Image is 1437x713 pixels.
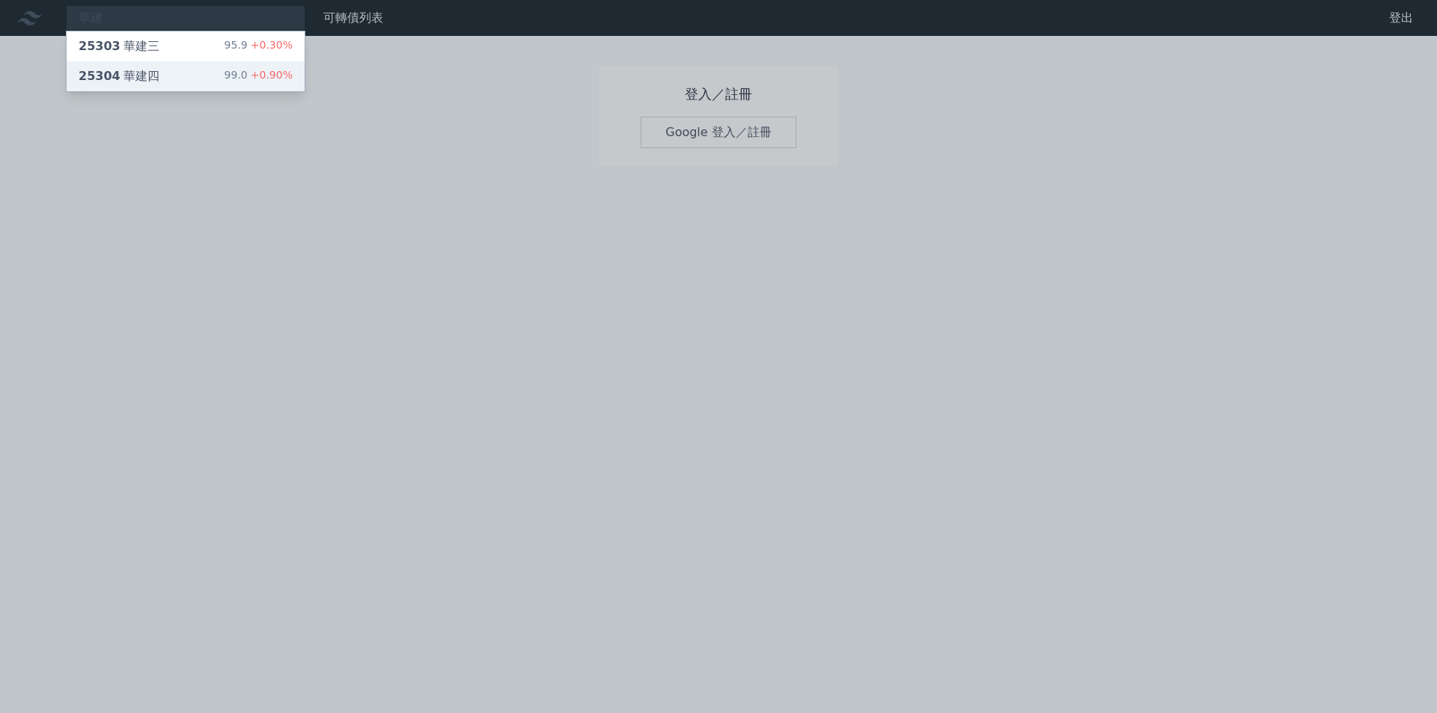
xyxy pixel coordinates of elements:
div: 聊天小工具 [1362,641,1437,713]
iframe: Chat Widget [1362,641,1437,713]
div: 華建三 [79,37,159,55]
div: 95.9 [225,37,293,55]
a: 25303華建三 95.9+0.30% [67,31,305,61]
span: +0.30% [248,39,293,51]
div: 99.0 [225,67,293,85]
span: 25304 [79,69,120,83]
span: 25303 [79,39,120,53]
div: 華建四 [79,67,159,85]
span: +0.90% [248,69,293,81]
a: 25304華建四 99.0+0.90% [67,61,305,91]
